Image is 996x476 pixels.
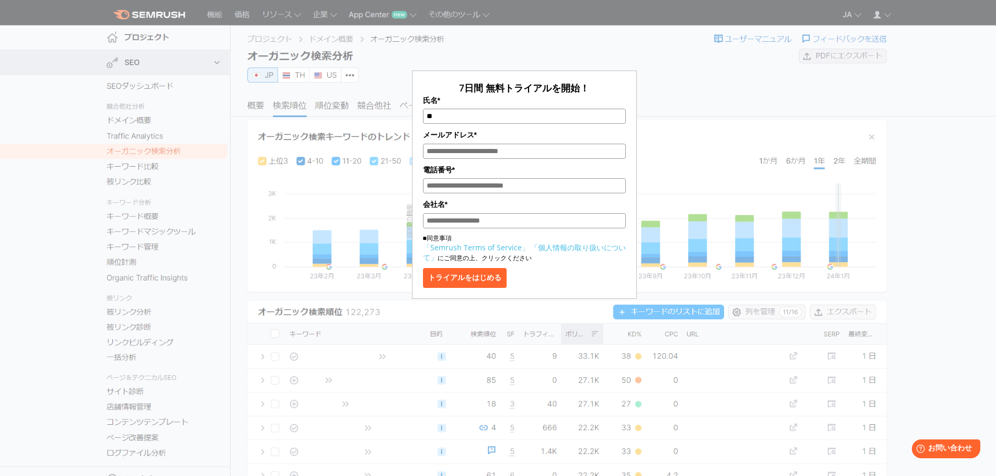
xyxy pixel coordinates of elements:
[459,82,589,94] span: 7日間 無料トライアルを開始！
[423,129,626,141] label: メールアドレス*
[903,435,984,465] iframe: Help widget launcher
[423,242,626,262] a: 「個人情報の取り扱いについて」
[423,234,626,263] p: ■同意事項 にご同意の上、クリックください
[423,268,507,288] button: トライアルをはじめる
[423,242,529,252] a: 「Semrush Terms of Service」
[423,164,626,176] label: 電話番号*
